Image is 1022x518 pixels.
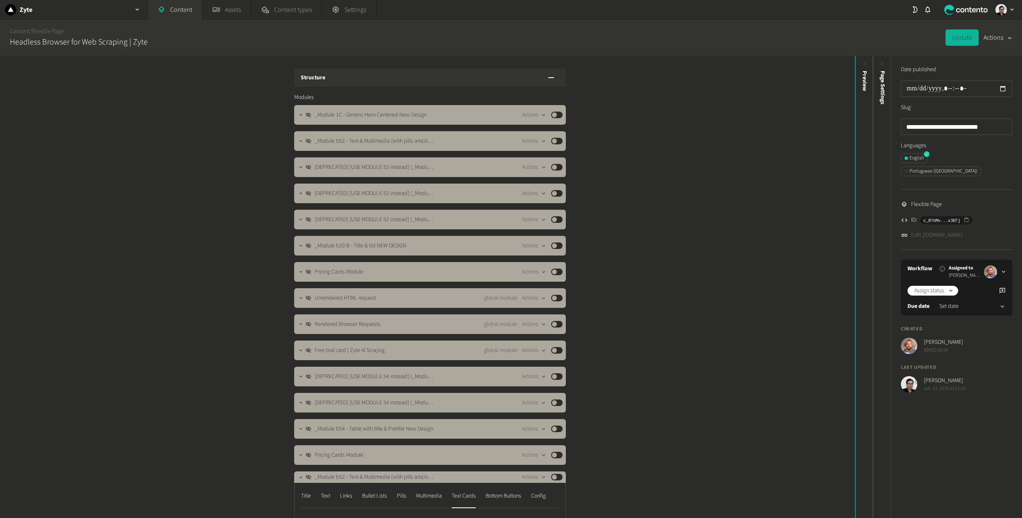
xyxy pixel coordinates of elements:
button: Actions [522,472,546,482]
span: _Module b20 B - Title & list NEW DESIGN [315,242,406,250]
span: c_01hMv...x3KFj [923,217,960,224]
button: Actions [522,162,546,172]
a: [URL][DOMAIN_NAME] [911,231,963,240]
div: Portuguese ([GEOGRAPHIC_DATA]) [905,168,977,175]
span: Pricing Cards Module [315,451,363,460]
button: Actions [522,215,546,224]
span: [DEPRECATED] [USE MODULE 54 instead] (_Module b19 - Table) [315,399,434,407]
span: [DEPRECATED] [USE MODULE 52 instead] (_Module b17 - Text & Multimedia (with pills and/or lists) N... [315,215,434,224]
span: _Module 1C - Generic Hero Centered New Design [315,111,427,119]
a: Flexible Page [32,27,63,36]
label: Languages [901,141,1012,150]
button: Actions [522,398,546,408]
button: Assign status [907,286,958,296]
button: Actions [522,188,546,198]
button: Update [945,29,979,46]
span: / [30,27,32,36]
span: Assigned to [949,265,981,272]
button: Actions [522,110,546,120]
span: ID: [911,216,917,224]
h4: Created [901,325,1012,333]
span: Rendered Browser Requests [315,320,380,329]
div: Preview [860,71,869,91]
span: Set date [939,302,959,311]
a: Content [10,27,30,36]
img: Zyte [5,4,16,16]
img: Erik Galiana Farell [901,338,917,354]
span: global module [484,294,517,303]
span: Assign status [914,287,944,295]
button: Actions [522,293,546,303]
button: Actions [522,319,546,329]
span: Unrendered HTML request [315,294,376,303]
button: Actions [522,267,546,277]
div: Bottom Buttons [486,489,521,502]
button: Actions [984,29,1012,46]
span: [DEPRECATED] [USE MODULE 52 instead] (_Module b17 - Text & Multimedia (with pills and/or lists) N... [315,163,434,172]
span: global module [484,320,517,329]
span: _Module b52 - Text & Multimedia (with pills and/or lists) New Design [315,473,434,482]
span: Settings [344,5,366,15]
span: [PERSON_NAME] [924,338,963,347]
h2: Zyte [20,5,32,15]
span: [DEPRECATED] [USE MODULE 52 instead] (_Module b17 - Text & Multimedia (with pills and/or lists) N... [315,189,434,198]
img: Vinicius Machado [901,376,917,392]
button: Actions [522,372,546,381]
div: Text [321,489,330,502]
button: Actions [522,424,546,434]
img: Erik Galiana Farell [984,265,997,278]
span: [PERSON_NAME] [949,272,981,279]
span: Flexible Page [911,200,942,209]
div: Title [301,489,311,502]
button: Portuguese ([GEOGRAPHIC_DATA]) [901,166,981,176]
div: Config [531,489,546,502]
span: Free trial card | Zyte AI Scra;ing [315,346,385,355]
button: Actions [522,136,546,146]
label: Due date [907,302,930,311]
button: English [901,153,927,163]
span: Content types [274,5,312,15]
button: Actions [522,450,546,460]
div: Pills [397,489,406,502]
button: c_01hMv...x3KFj [920,216,972,224]
span: Pricing Cards Module [315,268,363,276]
span: global module [484,346,517,355]
h2: Headless Browser for Web Scraping | Zyte [10,36,148,48]
span: [DEPRECATED] [USE MODULE 54 instead] (_Module b19 - Table) [315,372,434,381]
span: [DATE] 09:59 [924,347,963,354]
span: [PERSON_NAME] [924,377,966,385]
h3: Structure [301,74,325,82]
div: Bullet Lists [362,489,387,502]
h4: Last updated [901,364,1012,371]
img: Vinicius Machado [995,4,1007,16]
div: Links [340,489,352,502]
button: Actions [522,345,546,355]
button: Actions [522,241,546,251]
label: Slug [901,103,913,112]
div: English [905,155,924,162]
span: Modules [294,93,314,102]
span: Page Settings [878,71,887,104]
a: Workflow [907,265,932,273]
label: Date published [901,65,936,74]
span: _Module b54 - Table with title & Pretitle New Design [315,425,433,433]
div: Multimedia [416,489,442,502]
div: Text Cards [452,489,476,502]
span: out. 13, 2025 at 01:41 [924,385,966,392]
